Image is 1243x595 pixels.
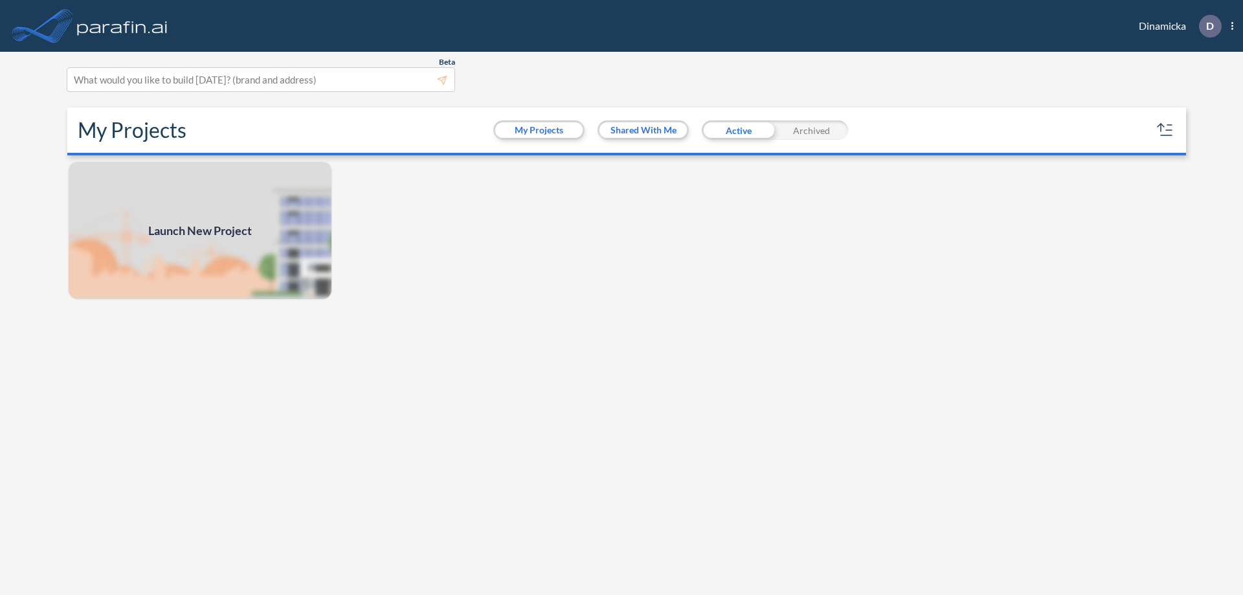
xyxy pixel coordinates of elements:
[67,161,333,300] a: Launch New Project
[1206,20,1214,32] p: D
[439,57,455,67] span: Beta
[599,122,687,138] button: Shared With Me
[74,13,170,39] img: logo
[1155,120,1176,140] button: sort
[148,222,252,240] span: Launch New Project
[775,120,848,140] div: Archived
[78,118,186,142] h2: My Projects
[495,122,583,138] button: My Projects
[1119,15,1233,38] div: Dinamicka
[67,161,333,300] img: add
[702,120,775,140] div: Active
